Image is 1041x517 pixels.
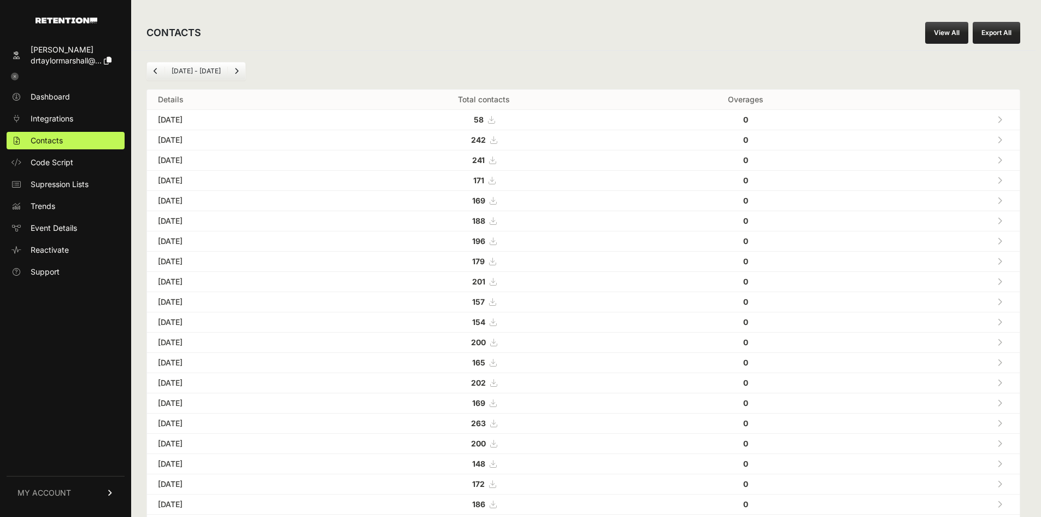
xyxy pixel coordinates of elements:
[925,22,968,44] a: View All
[743,176,748,185] strong: 0
[146,25,201,40] h2: CONTACTS
[472,216,485,225] strong: 188
[474,115,484,124] strong: 58
[743,277,748,286] strong: 0
[147,312,337,333] td: [DATE]
[743,155,748,165] strong: 0
[472,499,485,509] strong: 186
[147,393,337,414] td: [DATE]
[472,459,485,468] strong: 148
[743,499,748,509] strong: 0
[472,236,496,246] a: 196
[36,18,97,24] img: Retention.com
[743,135,748,144] strong: 0
[471,135,486,144] strong: 242
[7,197,125,215] a: Trends
[973,22,1020,44] button: Export All
[472,459,496,468] a: 148
[7,110,125,127] a: Integrations
[743,439,748,448] strong: 0
[31,266,60,277] span: Support
[147,272,337,292] td: [DATE]
[743,196,748,205] strong: 0
[472,479,496,489] a: 172
[471,338,486,347] strong: 200
[31,157,73,168] span: Code Script
[472,297,485,306] strong: 157
[147,333,337,353] td: [DATE]
[7,263,125,281] a: Support
[472,317,485,327] strong: 154
[472,317,496,327] a: 154
[7,154,125,171] a: Code Script
[743,216,748,225] strong: 0
[147,90,337,110] th: Details
[147,130,337,150] td: [DATE]
[31,91,70,102] span: Dashboard
[474,115,495,124] a: 58
[7,132,125,149] a: Contacts
[471,135,497,144] a: 242
[31,113,73,124] span: Integrations
[31,56,102,65] span: drtaylormarshall@...
[472,479,485,489] strong: 172
[743,338,748,347] strong: 0
[471,378,486,387] strong: 202
[147,191,337,211] td: [DATE]
[7,219,125,237] a: Event Details
[31,44,111,55] div: [PERSON_NAME]
[31,135,63,146] span: Contacts
[472,196,485,205] strong: 169
[743,459,748,468] strong: 0
[472,257,496,266] a: 179
[147,292,337,312] td: [DATE]
[743,378,748,387] strong: 0
[743,419,748,428] strong: 0
[7,241,125,259] a: Reactivate
[147,150,337,171] td: [DATE]
[147,252,337,272] td: [DATE]
[147,110,337,130] td: [DATE]
[473,176,484,185] strong: 171
[743,236,748,246] strong: 0
[337,90,631,110] th: Total contacts
[147,454,337,474] td: [DATE]
[743,257,748,266] strong: 0
[631,90,860,110] th: Overages
[471,419,486,428] strong: 263
[472,216,496,225] a: 188
[472,297,496,306] a: 157
[31,201,55,212] span: Trends
[147,495,337,515] td: [DATE]
[7,176,125,193] a: Supression Lists
[147,171,337,191] td: [DATE]
[7,476,125,509] a: MY ACCOUNT
[147,211,337,231] td: [DATE]
[147,231,337,252] td: [DATE]
[471,439,486,448] strong: 200
[31,245,69,255] span: Reactivate
[31,223,77,234] span: Event Details
[472,358,485,367] strong: 165
[472,358,496,367] a: 165
[743,358,748,367] strong: 0
[472,196,496,205] a: 169
[472,257,485,266] strong: 179
[743,317,748,327] strong: 0
[472,398,496,408] a: 169
[472,398,485,408] strong: 169
[472,155,485,165] strong: 241
[743,297,748,306] strong: 0
[7,88,125,106] a: Dashboard
[471,419,497,428] a: 263
[472,277,485,286] strong: 201
[472,155,496,165] a: 241
[7,41,125,69] a: [PERSON_NAME] drtaylormarshall@...
[228,62,245,80] a: Next
[147,414,337,434] td: [DATE]
[472,499,496,509] a: 186
[471,338,497,347] a: 200
[17,487,71,498] span: MY ACCOUNT
[164,67,227,75] li: [DATE] - [DATE]
[472,236,485,246] strong: 196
